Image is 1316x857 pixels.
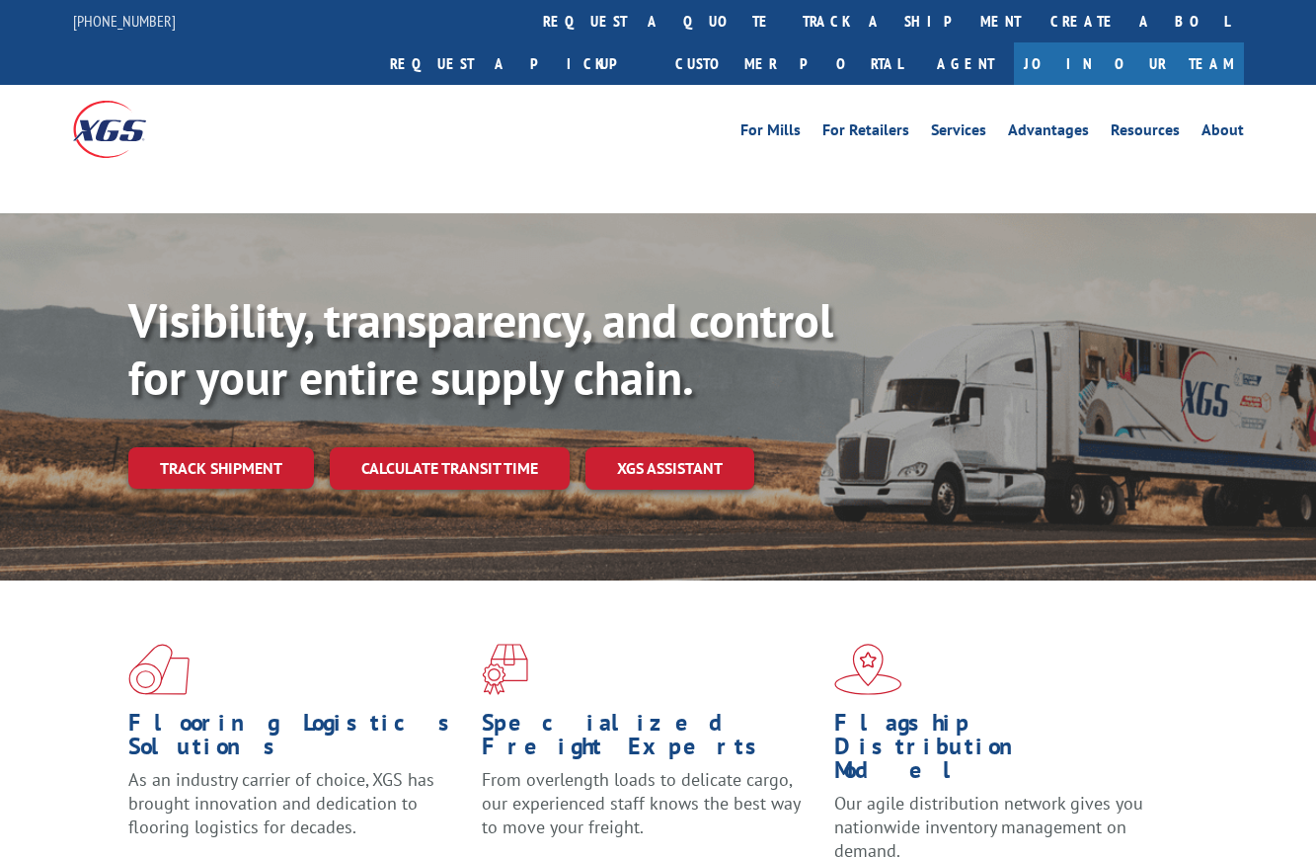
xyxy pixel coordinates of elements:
span: As an industry carrier of choice, XGS has brought innovation and dedication to flooring logistics... [128,768,434,838]
a: For Mills [740,122,801,144]
a: Services [931,122,986,144]
a: Customer Portal [660,42,917,85]
img: xgs-icon-focused-on-flooring-red [482,644,528,695]
a: Advantages [1008,122,1089,144]
a: Track shipment [128,447,314,489]
a: About [1201,122,1244,144]
h1: Flooring Logistics Solutions [128,711,467,768]
a: [PHONE_NUMBER] [73,11,176,31]
a: Calculate transit time [330,447,570,490]
a: Join Our Team [1014,42,1244,85]
a: For Retailers [822,122,909,144]
p: From overlength loads to delicate cargo, our experienced staff knows the best way to move your fr... [482,768,820,856]
a: Agent [917,42,1014,85]
img: xgs-icon-total-supply-chain-intelligence-red [128,644,190,695]
h1: Flagship Distribution Model [834,711,1173,792]
a: Request a pickup [375,42,660,85]
h1: Specialized Freight Experts [482,711,820,768]
b: Visibility, transparency, and control for your entire supply chain. [128,289,833,408]
a: XGS ASSISTANT [585,447,754,490]
img: xgs-icon-flagship-distribution-model-red [834,644,902,695]
a: Resources [1111,122,1180,144]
